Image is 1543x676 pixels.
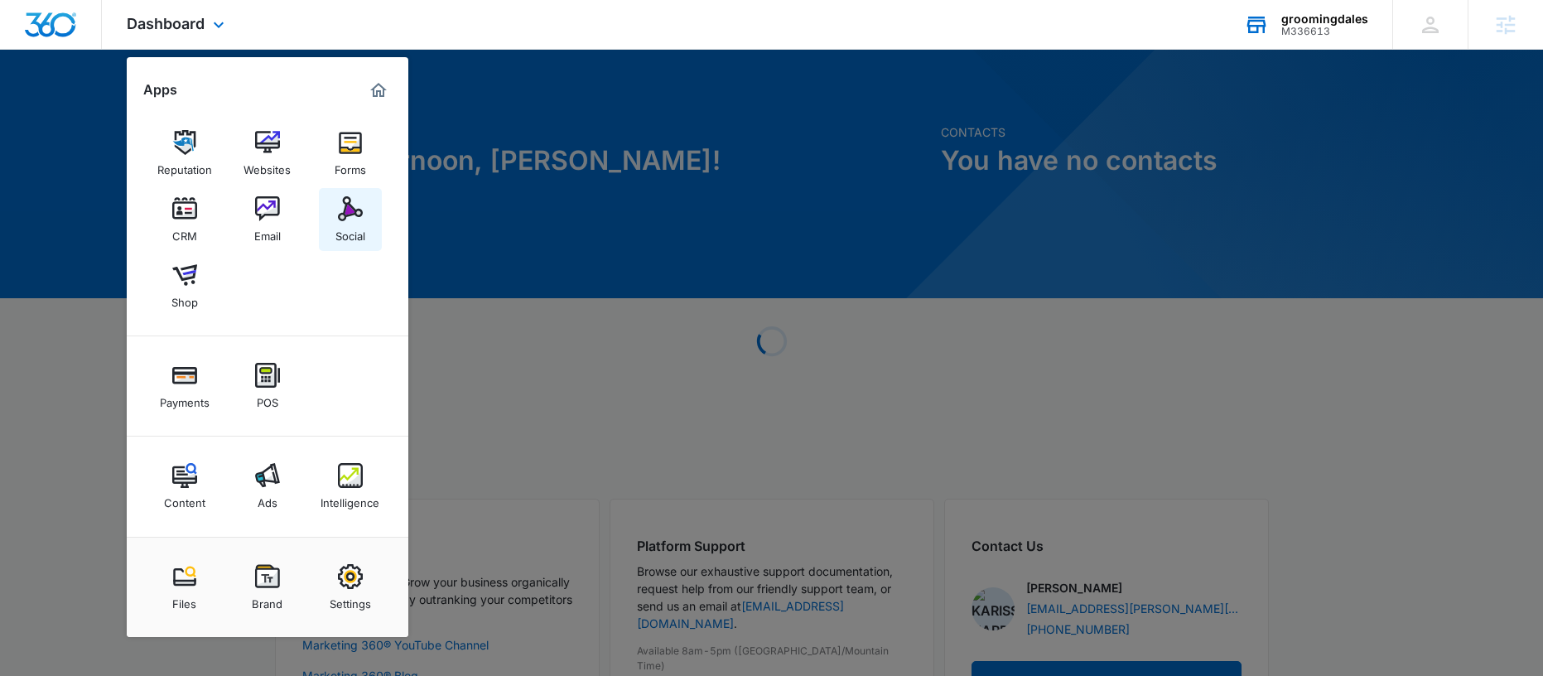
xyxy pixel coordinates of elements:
[252,589,282,611] div: Brand
[164,488,205,509] div: Content
[236,455,299,518] a: Ads
[321,488,379,509] div: Intelligence
[330,589,371,611] div: Settings
[143,82,177,98] h2: Apps
[236,188,299,251] a: Email
[365,77,392,104] a: Marketing 360® Dashboard
[153,355,216,418] a: Payments
[335,221,365,243] div: Social
[236,355,299,418] a: POS
[171,287,198,309] div: Shop
[1281,12,1368,26] div: account name
[236,556,299,619] a: Brand
[153,254,216,317] a: Shop
[319,556,382,619] a: Settings
[335,155,366,176] div: Forms
[254,221,281,243] div: Email
[319,188,382,251] a: Social
[236,122,299,185] a: Websites
[319,122,382,185] a: Forms
[172,221,197,243] div: CRM
[1281,26,1368,37] div: account id
[153,556,216,619] a: Files
[153,455,216,518] a: Content
[258,488,277,509] div: Ads
[153,122,216,185] a: Reputation
[153,188,216,251] a: CRM
[172,589,196,611] div: Files
[319,455,382,518] a: Intelligence
[257,388,278,409] div: POS
[127,15,205,32] span: Dashboard
[160,388,210,409] div: Payments
[244,155,291,176] div: Websites
[157,155,212,176] div: Reputation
